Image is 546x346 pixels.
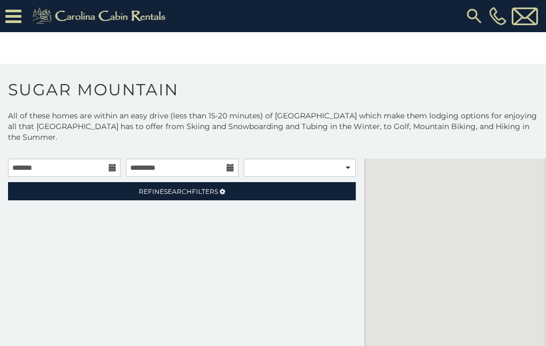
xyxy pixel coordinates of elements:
[139,187,218,195] span: Refine Filters
[465,6,484,26] img: search-regular.svg
[8,182,356,200] a: RefineSearchFilters
[487,7,509,25] a: [PHONE_NUMBER]
[164,187,192,195] span: Search
[27,5,175,27] img: Khaki-logo.png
